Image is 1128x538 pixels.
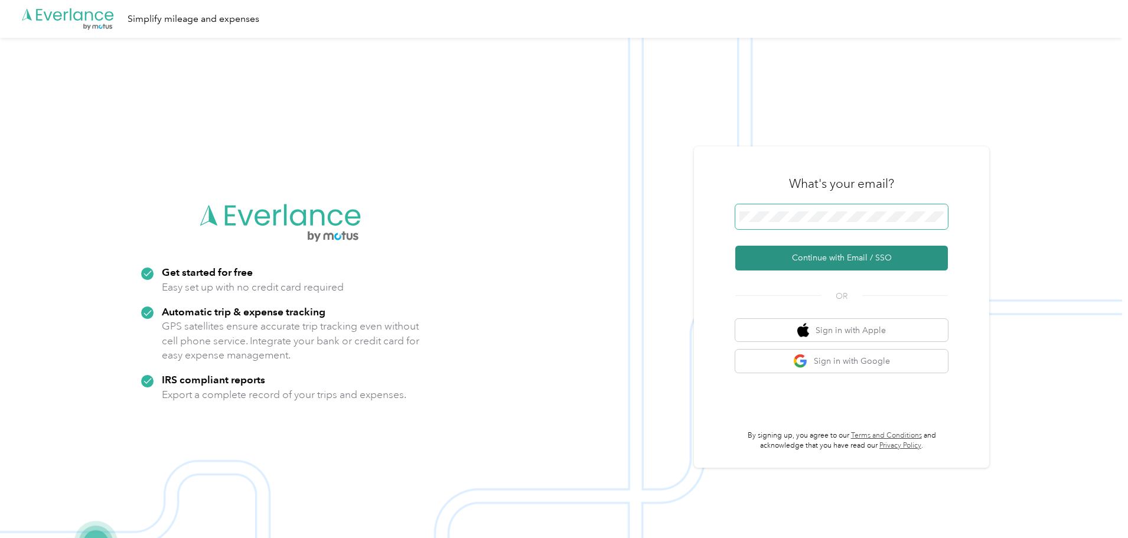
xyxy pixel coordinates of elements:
[789,175,894,192] h3: What's your email?
[735,246,948,270] button: Continue with Email / SSO
[851,431,922,440] a: Terms and Conditions
[821,290,862,302] span: OR
[162,319,420,363] p: GPS satellites ensure accurate trip tracking even without cell phone service. Integrate your bank...
[162,305,325,318] strong: Automatic trip & expense tracking
[162,266,253,278] strong: Get started for free
[735,319,948,342] button: apple logoSign in with Apple
[162,280,344,295] p: Easy set up with no credit card required
[879,441,921,450] a: Privacy Policy
[797,323,809,338] img: apple logo
[735,350,948,373] button: google logoSign in with Google
[793,354,808,369] img: google logo
[735,431,948,451] p: By signing up, you agree to our and acknowledge that you have read our .
[128,12,259,27] div: Simplify mileage and expenses
[162,373,265,386] strong: IRS compliant reports
[162,387,406,402] p: Export a complete record of your trips and expenses.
